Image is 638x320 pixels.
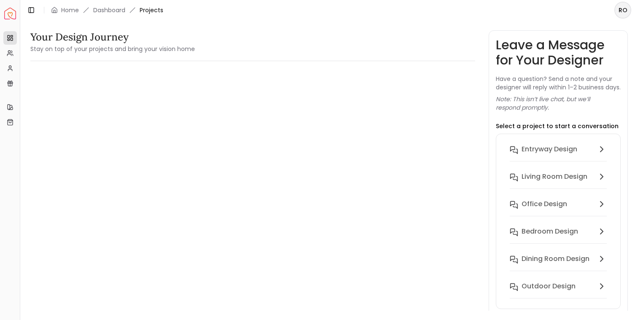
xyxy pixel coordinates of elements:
h3: Your Design Journey [30,30,195,44]
h6: Living Room design [522,172,587,182]
h3: Leave a Message for Your Designer [496,38,621,68]
button: Outdoor design [503,278,614,305]
p: Have a question? Send a note and your designer will reply within 1–2 business days. [496,75,621,91]
img: Spacejoy Logo [4,8,16,19]
button: Dining Room design [503,250,614,278]
h6: entryway design [522,144,577,154]
button: entryway design [503,141,614,168]
span: RO [615,3,630,18]
button: Living Room design [503,168,614,196]
nav: breadcrumb [51,6,163,14]
button: RO [614,2,631,19]
a: Dashboard [93,6,125,14]
h6: Bedroom design [522,226,578,237]
p: Select a project to start a conversation [496,122,619,130]
h6: Dining Room design [522,254,589,264]
small: Stay on top of your projects and bring your vision home [30,45,195,53]
a: Spacejoy [4,8,16,19]
a: Home [61,6,79,14]
h6: Office design [522,199,567,209]
button: Office design [503,196,614,223]
p: Note: This isn’t live chat, but we’ll respond promptly. [496,95,621,112]
h6: Outdoor design [522,281,576,291]
button: Bedroom design [503,223,614,250]
span: Projects [140,6,163,14]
